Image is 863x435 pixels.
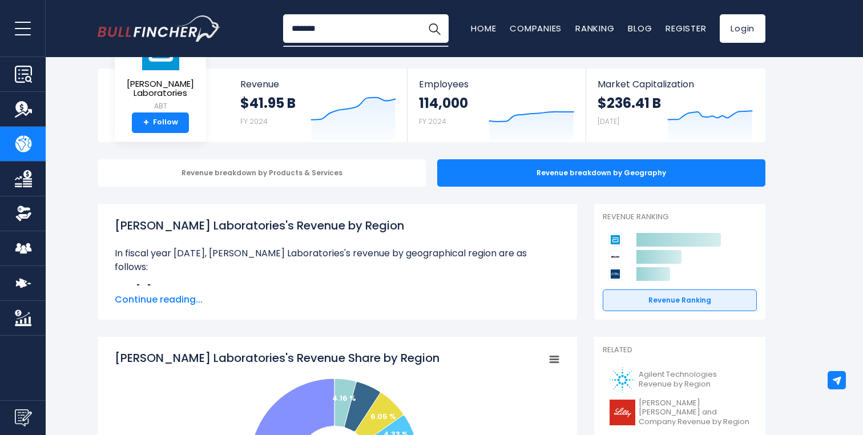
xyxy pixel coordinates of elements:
div: Revenue breakdown by Products & Services [98,159,426,187]
a: Go to homepage [98,15,220,42]
img: Boston Scientific Corporation competitors logo [608,267,622,281]
a: Revenue Ranking [603,289,757,311]
strong: 114,000 [419,94,468,112]
text: 4.16 % [332,393,356,404]
a: Revenue $41.95 B FY 2024 [229,69,408,142]
span: Agilent Technologies Revenue by Region [639,370,750,389]
tspan: [PERSON_NAME] Laboratories's Revenue Share by Region [115,350,439,366]
a: Employees 114,000 FY 2024 [408,69,585,142]
span: Employees [419,79,574,90]
img: Abbott Laboratories competitors logo [608,233,622,247]
a: [PERSON_NAME] [PERSON_NAME] and Company Revenue by Region [603,396,757,430]
img: Stryker Corporation competitors logo [608,250,622,264]
small: FY 2024 [419,116,446,126]
h1: [PERSON_NAME] Laboratories's Revenue by Region [115,217,560,234]
a: Market Capitalization $236.41 B [DATE] [586,69,764,142]
a: Ranking [575,22,614,34]
p: In fiscal year [DATE], [PERSON_NAME] Laboratories's revenue by geographical region are as follows: [115,247,560,274]
span: [PERSON_NAME] Laboratories [124,79,197,98]
button: Search [420,14,449,43]
a: [PERSON_NAME] Laboratories ABT [123,32,197,112]
strong: + [143,118,149,128]
div: Revenue breakdown by Geography [437,159,765,187]
span: Market Capitalization [598,79,753,90]
text: 6.05 % [370,411,396,422]
span: Revenue [240,79,396,90]
a: Blog [628,22,652,34]
a: Agilent Technologies Revenue by Region [603,364,757,396]
img: LLY logo [610,400,635,425]
a: +Follow [132,112,189,133]
strong: $236.41 B [598,94,661,112]
a: Home [471,22,496,34]
small: FY 2024 [240,116,268,126]
a: Register [666,22,706,34]
a: Companies [510,22,562,34]
span: Continue reading... [115,293,560,307]
li: $1.75 B [115,283,560,297]
p: Revenue Ranking [603,212,757,222]
img: A logo [610,367,635,393]
small: [DATE] [598,116,619,126]
strong: $41.95 B [240,94,296,112]
img: Bullfincher logo [98,15,221,42]
b: C [H]: [126,283,154,296]
img: Ownership [15,205,32,222]
small: ABT [124,101,197,111]
p: Related [603,345,757,355]
a: Login [720,14,765,43]
span: [PERSON_NAME] [PERSON_NAME] and Company Revenue by Region [639,398,750,428]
